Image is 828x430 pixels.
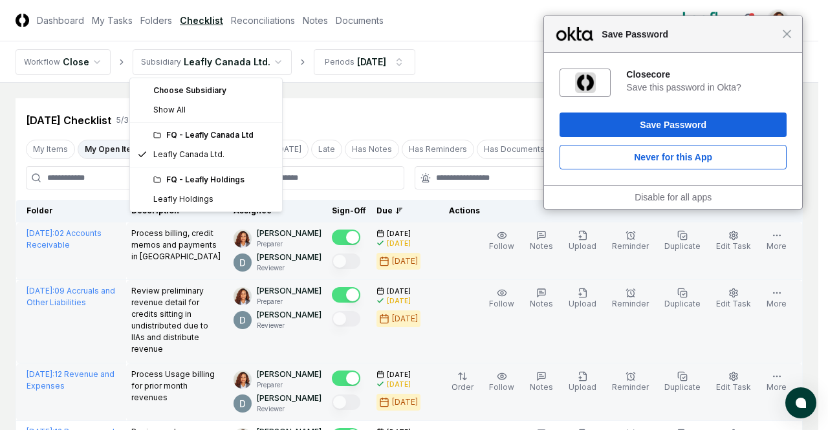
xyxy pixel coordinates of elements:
[153,193,213,205] div: Leafly Holdings
[133,81,279,100] div: Choose Subsidiary
[153,174,274,186] div: FQ - Leafly Holdings
[153,129,274,141] div: FQ - Leafly Canada Ltd
[153,104,186,116] span: Show All
[153,149,224,160] div: Leafly Canada Ltd.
